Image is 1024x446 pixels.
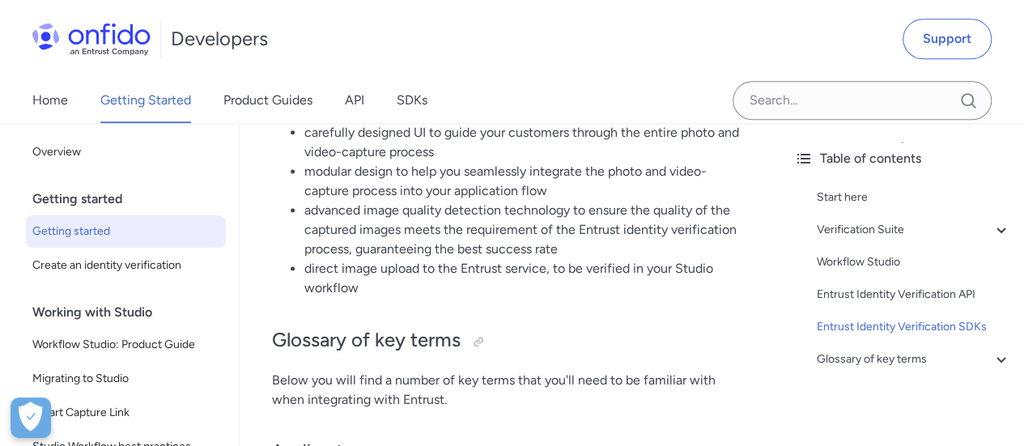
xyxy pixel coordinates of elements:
p: Below you will find a number of key terms that you'll need to be familiar with when integrating w... [272,371,749,410]
span: Create an identity verification [32,256,219,275]
a: Workflow Studio: Product Guide [26,329,226,361]
input: Onfido search input field [733,81,992,120]
a: Start here [817,188,1011,207]
span: Overview [32,142,219,162]
li: advanced image quality detection technology to ensure the quality of the captured images meets th... [304,201,749,259]
a: API [345,78,364,123]
span: Getting started [32,222,219,241]
a: Support [903,19,992,59]
div: Working with Studio [32,296,232,329]
a: Create an identity verification [26,249,226,282]
div: Table of contents [794,149,1011,168]
a: Overview [26,136,226,168]
h2: Glossary of key terms [272,327,749,355]
a: Entrust Identity Verification SDKs [817,317,1011,337]
a: Smart Capture Link [26,397,226,429]
li: direct image upload to the Entrust service, to be verified in your Studio workflow [304,259,749,298]
h1: Developers [171,26,268,52]
li: carefully designed UI to guide your customers through the entire photo and video-capture process [304,123,749,162]
span: Workflow Studio: Product Guide [32,335,219,355]
a: Glossary of key terms [817,350,1011,369]
img: Onfido Logo [32,23,151,55]
a: Migrating to Studio [26,363,226,395]
a: Verification Suite [817,220,1011,240]
div: Getting started [32,183,232,215]
div: Cookie Preferences [11,397,51,438]
span: Migrating to Studio [32,369,219,389]
li: modular design to help you seamlessly integrate the photo and video-capture process into your app... [304,162,749,201]
span: Smart Capture Link [32,403,219,423]
a: Workflow Studio [817,253,1011,272]
a: Getting started [26,215,226,248]
a: Home [32,78,68,123]
a: Entrust Identity Verification API [817,285,1011,304]
a: SDKs [397,78,427,123]
a: Getting Started [100,78,191,123]
a: Product Guides [223,78,312,123]
button: Open Preferences [11,397,51,438]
